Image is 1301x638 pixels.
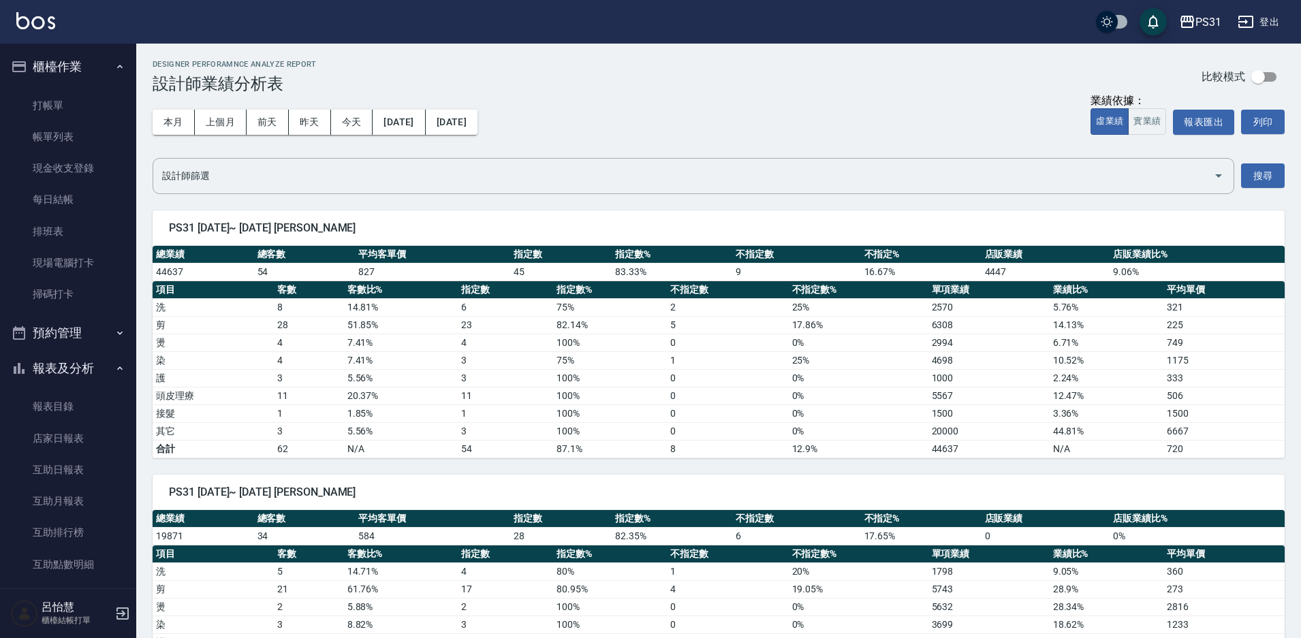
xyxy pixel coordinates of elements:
td: 20 % [789,562,928,580]
td: 3.36 % [1050,404,1163,422]
a: 互助排行榜 [5,517,131,548]
td: 剪 [153,580,274,598]
th: 店販業績 [982,510,1110,528]
a: 互助日報表 [5,454,131,485]
td: 燙 [153,334,274,351]
td: 染 [153,616,274,633]
td: 75 % [553,351,667,369]
table: a dense table [153,281,1285,458]
td: 34 [254,527,356,545]
th: 指定數% [612,510,732,528]
td: 1233 [1163,616,1285,633]
td: 28.34 % [1050,598,1163,616]
span: PS31 [DATE]~ [DATE] [PERSON_NAME] [169,485,1268,499]
th: 不指定數% [789,281,928,299]
th: 不指定數 [732,246,860,264]
td: 剪 [153,316,274,334]
button: 列印 [1241,110,1285,134]
td: 護 [153,369,274,387]
th: 平均單價 [1163,281,1285,299]
td: N/A [344,440,458,458]
td: 100 % [553,616,667,633]
td: 0 [667,387,788,404]
td: 合計 [153,440,274,458]
table: a dense table [153,510,1285,545]
td: 5632 [928,598,1050,616]
td: 1 [667,351,788,369]
td: 21 [274,580,344,598]
td: 9.06 % [1110,263,1285,281]
td: 82.35 % [612,527,732,545]
td: 25 % [789,298,928,316]
a: 互助月報表 [5,485,131,517]
button: 搜尋 [1241,163,1285,189]
button: Open [1208,165,1229,187]
th: 總業績 [153,510,254,528]
div: PS31 [1195,14,1221,31]
td: 333 [1163,369,1285,387]
td: 827 [355,263,510,281]
td: 8 [274,298,344,316]
td: 4 [274,334,344,351]
td: 染 [153,351,274,369]
td: 5.88 % [344,598,458,616]
td: 5 [274,562,344,580]
td: 14.81 % [344,298,458,316]
td: 3 [458,369,553,387]
span: PS31 [DATE]~ [DATE] [PERSON_NAME] [169,221,1268,235]
td: 0 % [789,616,928,633]
td: 3 [274,616,344,633]
th: 總業績 [153,246,254,264]
td: 273 [1163,580,1285,598]
th: 不指定數 [732,510,860,528]
td: 5567 [928,387,1050,404]
a: 掃碼打卡 [5,278,131,310]
td: 2816 [1163,598,1285,616]
td: 28.9 % [1050,580,1163,598]
td: 9 [732,263,860,281]
td: 19871 [153,527,254,545]
td: 6.71 % [1050,334,1163,351]
td: 1500 [1163,404,1285,422]
td: 0 % [789,334,928,351]
button: save [1140,8,1167,35]
h5: 呂怡慧 [42,601,111,614]
td: 7.41 % [344,334,458,351]
th: 指定數 [510,246,612,264]
td: 44.81 % [1050,422,1163,440]
th: 指定數% [553,545,667,563]
td: N/A [1050,440,1163,458]
a: 打帳單 [5,90,131,121]
td: 0 [667,404,788,422]
td: 0 [667,369,788,387]
a: 排班表 [5,216,131,247]
td: 14.71 % [344,562,458,580]
td: 4447 [982,263,1110,281]
th: 指定數 [510,510,612,528]
td: 其它 [153,422,274,440]
td: 2 [274,598,344,616]
td: 321 [1163,298,1285,316]
td: 3 [458,616,553,633]
td: 12.9% [789,440,928,458]
td: 28 [510,527,612,545]
td: 2 [667,298,788,316]
td: 8 [667,440,788,458]
button: 前天 [247,110,289,135]
td: 0 [667,616,788,633]
td: 80 % [553,562,667,580]
td: 0 [667,598,788,616]
button: 預約管理 [5,315,131,351]
td: 62 [274,440,344,458]
td: 6308 [928,316,1050,334]
th: 客數 [274,281,344,299]
td: 749 [1163,334,1285,351]
button: 虛業績 [1091,108,1129,135]
th: 指定數 [458,545,553,563]
td: 4 [667,580,788,598]
td: 2.24 % [1050,369,1163,387]
td: 5.76 % [1050,298,1163,316]
td: 11 [458,387,553,404]
td: 16.67 % [861,263,982,281]
h2: Designer Perforamnce Analyze Report [153,60,317,69]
